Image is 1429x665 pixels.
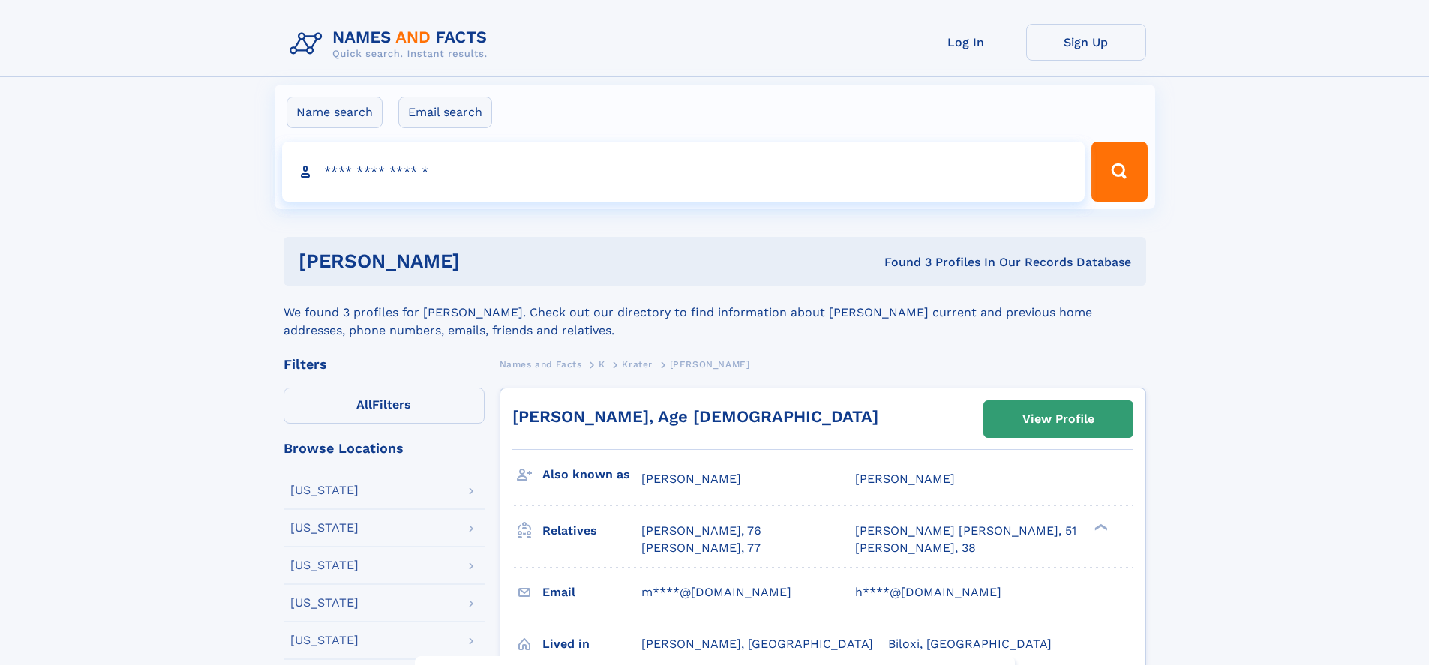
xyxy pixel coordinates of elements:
a: View Profile [984,401,1133,437]
h3: Email [542,580,641,605]
span: Krater [622,359,653,370]
label: Email search [398,97,492,128]
h1: [PERSON_NAME] [299,252,672,271]
a: Log In [906,24,1026,61]
div: ❯ [1091,523,1109,532]
a: Sign Up [1026,24,1146,61]
a: [PERSON_NAME], Age [DEMOGRAPHIC_DATA] [512,407,878,426]
h3: Also known as [542,462,641,487]
div: Browse Locations [284,442,485,455]
span: [PERSON_NAME] [855,472,955,486]
span: All [356,397,372,412]
div: Filters [284,358,485,371]
h3: Lived in [542,631,641,657]
div: [US_STATE] [290,484,359,496]
label: Name search [287,97,383,128]
div: [US_STATE] [290,522,359,534]
div: View Profile [1022,402,1094,436]
div: [US_STATE] [290,597,359,609]
span: K [599,359,605,370]
div: [US_STATE] [290,559,359,571]
a: [PERSON_NAME] [PERSON_NAME], 51 [855,523,1076,539]
input: search input [282,142,1085,202]
h3: Relatives [542,518,641,544]
span: [PERSON_NAME] [641,472,741,486]
div: We found 3 profiles for [PERSON_NAME]. Check out our directory to find information about [PERSON_... [284,286,1146,340]
a: K [599,355,605,373]
img: Logo Names and Facts [284,24,500,64]
a: [PERSON_NAME], 76 [641,523,761,539]
button: Search Button [1091,142,1147,202]
a: [PERSON_NAME], 77 [641,540,761,556]
a: Names and Facts [500,355,582,373]
a: Krater [622,355,653,373]
div: Found 3 Profiles In Our Records Database [672,254,1131,271]
a: [PERSON_NAME], 38 [855,540,976,556]
span: [PERSON_NAME], [GEOGRAPHIC_DATA] [641,637,873,651]
label: Filters [284,388,485,424]
span: [PERSON_NAME] [670,359,750,370]
div: [US_STATE] [290,634,359,646]
span: Biloxi, [GEOGRAPHIC_DATA] [888,637,1052,651]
